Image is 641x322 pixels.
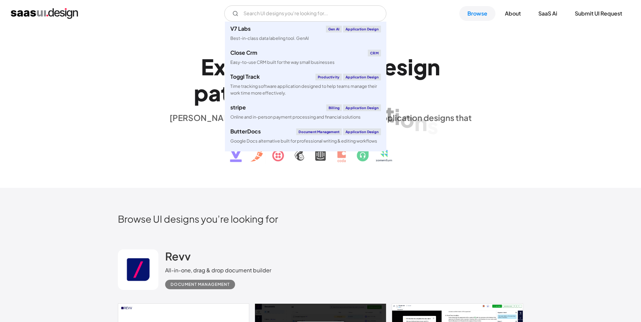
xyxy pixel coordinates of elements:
[230,50,257,55] div: Close Crm
[326,104,342,111] div: Billing
[530,6,565,21] a: SaaS Ai
[171,280,230,289] div: Document Management
[224,5,386,22] form: Email Form
[230,83,381,96] div: Time tracking software application designed to help teams manage their work time more effectively.
[383,54,396,80] div: e
[230,114,361,120] div: Online and in-person payment processing and financial solutions
[296,128,342,135] div: Document Management
[414,109,427,135] div: n
[118,213,523,225] h2: Browse UI designs you’re looking for
[230,59,335,66] div: Easy-to-use CRM built for the way small businesses
[225,148,386,179] a: klaviyoEmail MarketingApplication DesignCreate personalised customer experiences across email, SM...
[224,5,386,22] input: Search UI designs you're looking for...
[343,104,381,111] div: Application Design
[315,74,342,80] div: Productivity
[225,70,386,100] a: Toggl TrackProductivityApplication DesignTime tracking software application designed to help team...
[11,8,78,19] a: home
[225,46,386,70] a: Close CrmCRMEasy-to-use CRM built for the way small businesses
[230,74,260,79] div: Toggl Track
[218,133,423,168] img: text, icon, saas logo
[343,128,381,135] div: Application Design
[194,80,208,106] div: p
[497,6,529,21] a: About
[221,80,230,106] div: t
[230,138,377,144] div: Google Docs alternative built for professional writing & editing workflows
[427,54,440,80] div: n
[400,106,414,132] div: o
[214,54,226,80] div: x
[368,50,381,56] div: CRM
[427,113,438,139] div: s
[208,80,221,106] div: a
[413,54,427,80] div: g
[165,249,191,266] a: Revv
[165,249,191,263] h2: Revv
[225,22,386,46] a: V7 LabsGen AIApplication DesignBest-in-class data labeling tool. GenAI
[396,54,408,80] div: s
[165,266,271,274] div: All-in-one, drag & drop document builder
[408,54,413,80] div: i
[225,100,386,124] a: stripeBillingApplication DesignOnline and in-person payment processing and financial solutions
[225,124,386,148] a: ButterDocsDocument ManagementApplication DesignGoogle Docs alternative built for professional wri...
[165,113,476,133] div: [PERSON_NAME] is a hand-picked collection of saas application designs that exhibit the best in cl...
[230,35,309,42] div: Best-in-class data labeling tool. GenAI
[343,26,381,32] div: Application Design
[326,26,342,32] div: Gen AI
[201,54,214,80] div: E
[230,129,261,134] div: ButterDocs
[165,54,476,106] h1: Explore SaaS UI design patterns & interactions.
[343,74,381,80] div: Application Design
[567,6,630,21] a: Submit UI Request
[394,103,400,129] div: i
[459,6,495,21] a: Browse
[230,105,246,110] div: stripe
[230,26,251,31] div: V7 Labs
[385,101,394,127] div: t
